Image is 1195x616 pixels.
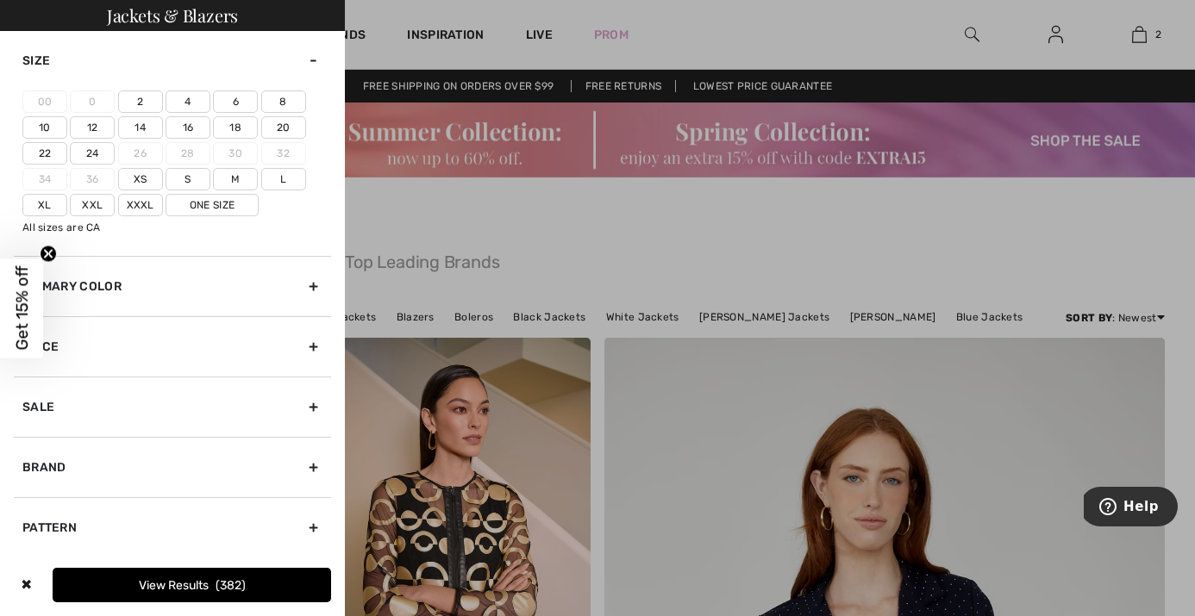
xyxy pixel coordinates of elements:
[22,194,67,216] label: Xl
[261,116,306,139] label: 20
[213,116,258,139] label: 18
[216,578,246,593] span: 382
[40,245,57,262] button: Close teaser
[118,116,163,139] label: 14
[70,168,115,190] label: 36
[213,142,258,165] label: 30
[213,90,258,113] label: 6
[166,168,210,190] label: S
[166,90,210,113] label: 4
[12,266,32,351] span: Get 15% off
[14,376,331,437] div: Sale
[118,90,163,113] label: 2
[22,116,67,139] label: 10
[22,90,67,113] label: 00
[70,90,115,113] label: 0
[118,168,163,190] label: Xs
[14,31,331,90] div: Size
[118,194,163,216] label: Xxxl
[213,168,258,190] label: M
[70,194,115,216] label: Xxl
[1084,487,1178,530] iframe: Opens a widget where you can find more information
[118,142,163,165] label: 26
[14,437,331,497] div: Brand
[14,568,39,602] div: ✖
[70,142,115,165] label: 24
[166,194,259,216] label: One Size
[166,142,210,165] label: 28
[261,168,306,190] label: L
[70,116,115,139] label: 12
[53,568,331,602] button: View Results382
[261,90,306,113] label: 8
[22,220,331,235] div: All sizes are CA
[14,256,331,316] div: Primary Color
[14,497,331,557] div: Pattern
[22,168,67,190] label: 34
[14,316,331,376] div: Price
[166,116,210,139] label: 16
[261,142,306,165] label: 32
[22,142,67,165] label: 22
